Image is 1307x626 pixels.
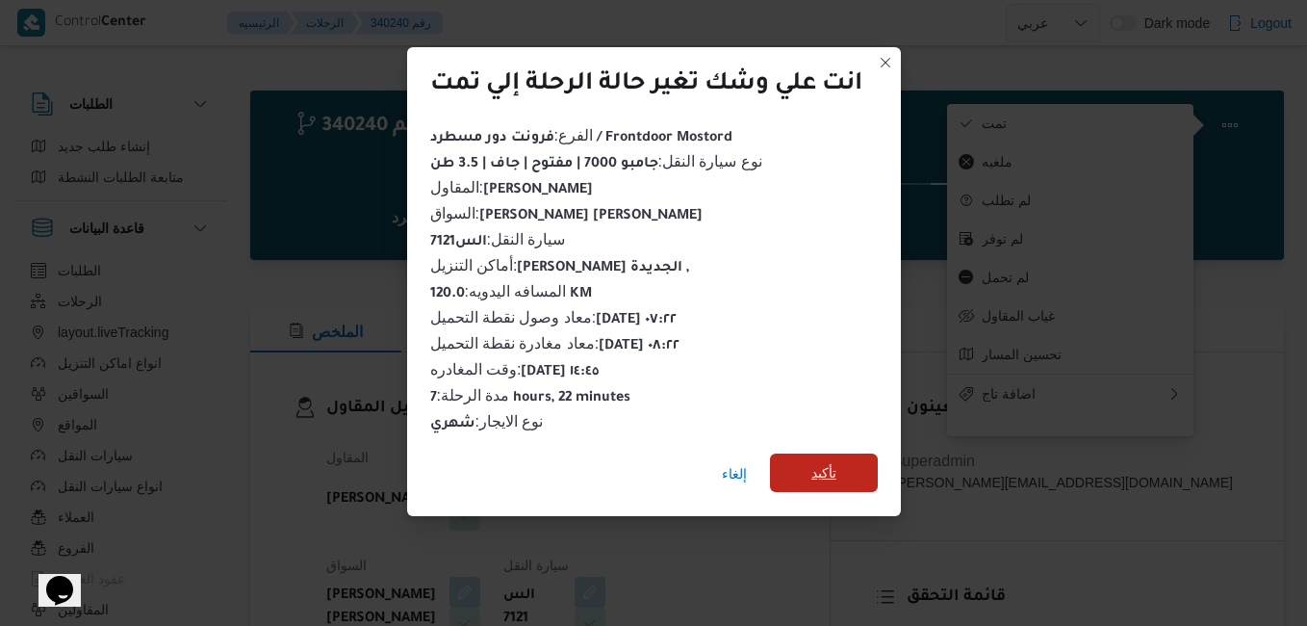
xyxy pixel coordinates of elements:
span: سيارة النقل : [430,231,566,248]
b: [DATE] ١٤:٤٥ [521,365,599,380]
span: وقت المغادره : [430,361,600,378]
b: [DATE] ٠٨:٢٢ [599,339,679,354]
b: جامبو 7000 | مفتوح | جاف | 3.5 طن [430,157,658,172]
span: المسافه اليدويه : [430,283,593,300]
span: الفرع : [430,127,732,143]
button: Closes this modal window [874,51,897,74]
iframe: chat widget [19,549,81,607]
b: 7 hours, 22 minutes [430,391,631,406]
b: الس7121 [430,235,487,250]
b: 120.0 KM [430,287,593,302]
b: فرونت دور مسطرد / Frontdoor Mostord [430,131,732,146]
span: معاد مغادرة نقطة التحميل : [430,335,680,352]
span: مدة الرحلة : [430,387,631,404]
b: [PERSON_NAME] [PERSON_NAME] [479,209,703,224]
button: تأكيد [770,454,878,492]
b: [PERSON_NAME] الجديدة , [517,261,689,276]
b: [PERSON_NAME] [483,183,593,198]
b: [DATE] ٠٧:٢٢ [596,313,677,328]
span: المقاول : [430,179,593,196]
span: تأكيد [811,461,836,484]
span: معاد وصول نقطة التحميل : [430,309,678,326]
span: نوع سيارة النقل : [430,153,762,170]
button: إلغاء [714,455,755,493]
b: شهري [430,417,475,432]
span: إلغاء [722,462,747,485]
div: انت علي وشك تغير حالة الرحلة إلي تمت [430,70,862,101]
span: نوع الايجار : [430,413,544,430]
span: أماكن التنزيل : [430,257,690,274]
span: السواق : [430,205,703,222]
